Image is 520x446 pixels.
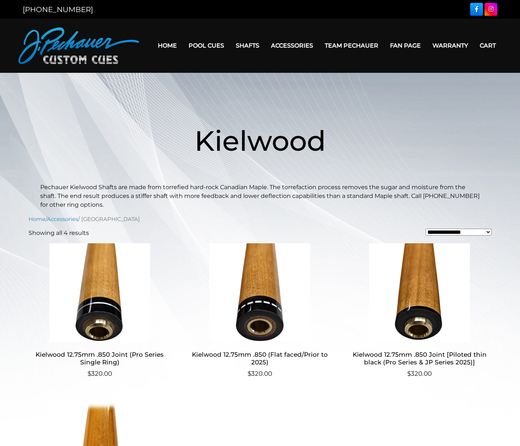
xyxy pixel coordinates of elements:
[29,229,89,237] p: Showing all 4 results
[183,36,230,55] a: Pool Cues
[47,216,78,222] a: Accessories
[194,124,326,158] span: Kielwood
[384,36,427,55] a: Fan Page
[88,370,91,377] span: $
[18,27,139,64] img: Pechauer Custom Cues
[29,243,171,378] a: Kielwood 12.75mm .850 Joint (Pro Series Single Ring) $320.00
[29,243,171,342] img: Kielwood 12.75mm .850 Joint (Pro Series Single Ring)
[189,243,331,342] img: Kielwood 12.75mm .850 (Flat faced/Prior to 2025)
[426,229,491,236] select: Shop order
[40,183,480,209] p: Pechauer Kielwood Shafts are made from torrefied hard-rock Canadian Maple. The torrefaction proce...
[88,370,112,377] bdi: 320.00
[29,348,171,369] h2: Kielwood 12.75mm .850 Joint (Pro Series Single Ring)
[348,243,491,378] a: Kielwood 12.75mm .850 Joint [Piloted thin black (Pro Series & JP Series 2025)] $320.00
[29,215,491,223] nav: Breadcrumb
[348,243,491,342] img: Kielwood 12.75mm .850 Joint [Piloted thin black (Pro Series & JP Series 2025)]
[265,36,319,55] a: Accessories
[348,348,491,369] h2: Kielwood 12.75mm .850 Joint [Piloted thin black (Pro Series & JP Series 2025)]
[189,348,331,369] h2: Kielwood 12.75mm .850 (Flat faced/Prior to 2025)
[248,370,251,377] span: $
[248,370,272,377] bdi: 320.00
[474,36,502,55] a: Cart
[319,36,384,55] a: Team Pechauer
[152,36,183,55] a: Home
[407,370,432,377] bdi: 320.00
[407,370,411,377] span: $
[23,5,93,14] a: [PHONE_NUMBER]
[189,243,331,378] a: Kielwood 12.75mm .850 (Flat faced/Prior to 2025) $320.00
[230,36,265,55] a: Shafts
[427,36,474,55] a: Warranty
[29,216,45,222] a: Home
